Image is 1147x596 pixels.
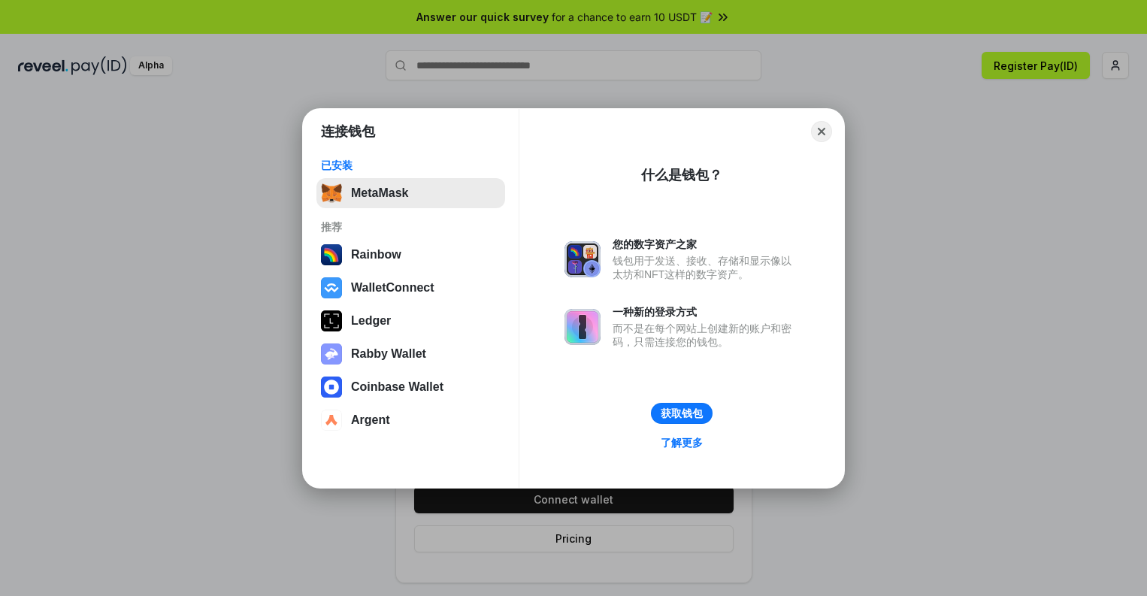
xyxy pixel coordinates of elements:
div: 一种新的登录方式 [613,305,799,319]
button: Rainbow [316,240,505,270]
img: svg+xml,%3Csvg%20xmlns%3D%22http%3A%2F%2Fwww.w3.org%2F2000%2Fsvg%22%20fill%3D%22none%22%20viewBox... [321,343,342,365]
img: svg+xml,%3Csvg%20xmlns%3D%22http%3A%2F%2Fwww.w3.org%2F2000%2Fsvg%22%20fill%3D%22none%22%20viewBox... [564,309,601,345]
img: svg+xml,%3Csvg%20width%3D%2228%22%20height%3D%2228%22%20viewBox%3D%220%200%2028%2028%22%20fill%3D... [321,277,342,298]
img: svg+xml,%3Csvg%20xmlns%3D%22http%3A%2F%2Fwww.w3.org%2F2000%2Fsvg%22%20width%3D%2228%22%20height%3... [321,310,342,331]
div: 推荐 [321,220,501,234]
div: 获取钱包 [661,407,703,420]
img: svg+xml,%3Csvg%20width%3D%2228%22%20height%3D%2228%22%20viewBox%3D%220%200%2028%2028%22%20fill%3D... [321,377,342,398]
button: Coinbase Wallet [316,372,505,402]
h1: 连接钱包 [321,123,375,141]
button: Ledger [316,306,505,336]
div: 钱包用于发送、接收、存储和显示像以太坊和NFT这样的数字资产。 [613,254,799,281]
div: 而不是在每个网站上创建新的账户和密码，只需连接您的钱包。 [613,322,799,349]
div: Rabby Wallet [351,347,426,361]
a: 了解更多 [652,433,712,452]
button: Rabby Wallet [316,339,505,369]
div: MetaMask [351,186,408,200]
div: Ledger [351,314,391,328]
div: WalletConnect [351,281,434,295]
img: svg+xml,%3Csvg%20width%3D%2228%22%20height%3D%2228%22%20viewBox%3D%220%200%2028%2028%22%20fill%3D... [321,410,342,431]
img: svg+xml,%3Csvg%20fill%3D%22none%22%20height%3D%2233%22%20viewBox%3D%220%200%2035%2033%22%20width%... [321,183,342,204]
div: 什么是钱包？ [641,166,722,184]
div: Argent [351,413,390,427]
div: Coinbase Wallet [351,380,443,394]
button: Close [811,121,832,142]
button: WalletConnect [316,273,505,303]
button: 获取钱包 [651,403,713,424]
img: svg+xml,%3Csvg%20xmlns%3D%22http%3A%2F%2Fwww.w3.org%2F2000%2Fsvg%22%20fill%3D%22none%22%20viewBox... [564,241,601,277]
button: MetaMask [316,178,505,208]
div: 您的数字资产之家 [613,237,799,251]
button: Argent [316,405,505,435]
div: 已安装 [321,159,501,172]
div: 了解更多 [661,436,703,449]
div: Rainbow [351,248,401,262]
img: svg+xml,%3Csvg%20width%3D%22120%22%20height%3D%22120%22%20viewBox%3D%220%200%20120%20120%22%20fil... [321,244,342,265]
